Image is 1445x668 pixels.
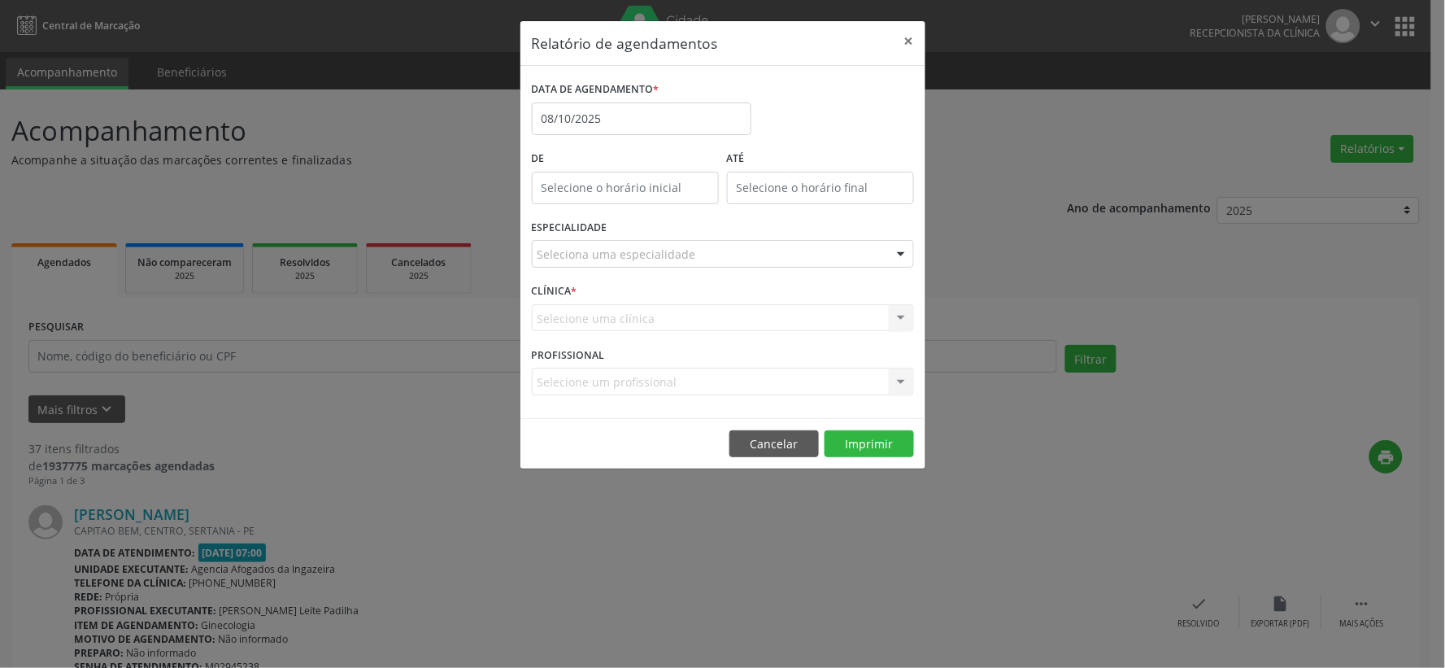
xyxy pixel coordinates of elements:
[532,33,718,54] h5: Relatório de agendamentos
[532,216,607,241] label: ESPECIALIDADE
[727,172,914,204] input: Selecione o horário final
[893,21,925,61] button: Close
[727,146,914,172] label: ATÉ
[538,246,696,263] span: Seleciona uma especialidade
[825,430,914,458] button: Imprimir
[532,146,719,172] label: De
[532,77,659,103] label: DATA DE AGENDAMENTO
[532,343,605,368] label: PROFISSIONAL
[729,430,819,458] button: Cancelar
[532,103,751,135] input: Selecione uma data ou intervalo
[532,172,719,204] input: Selecione o horário inicial
[532,279,577,304] label: CLÍNICA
